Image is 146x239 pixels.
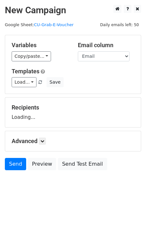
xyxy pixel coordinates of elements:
[5,158,26,170] a: Send
[78,42,134,49] h5: Email column
[5,5,141,16] h2: New Campaign
[12,104,134,121] div: Loading...
[12,138,134,145] h5: Advanced
[12,42,68,49] h5: Variables
[28,158,56,170] a: Preview
[47,77,63,87] button: Save
[5,22,74,27] small: Google Sheet:
[98,21,141,28] span: Daily emails left: 50
[12,77,36,87] a: Load...
[12,104,134,111] h5: Recipients
[12,68,39,75] a: Templates
[98,22,141,27] a: Daily emails left: 50
[58,158,107,170] a: Send Test Email
[12,51,51,61] a: Copy/paste...
[34,22,74,27] a: CU-Grab-E-Voucher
